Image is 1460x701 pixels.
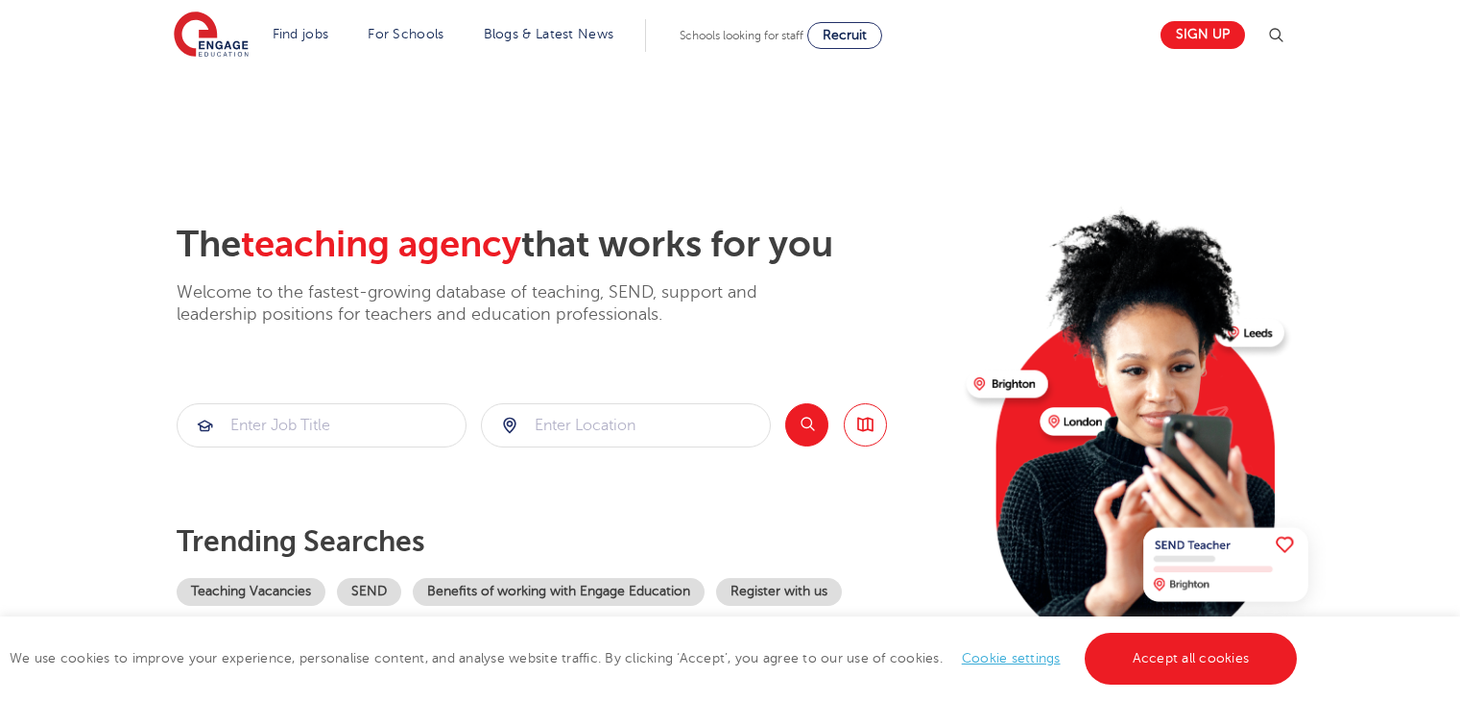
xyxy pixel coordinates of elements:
[413,578,705,606] a: Benefits of working with Engage Education
[481,403,771,447] div: Submit
[177,223,951,267] h2: The that works for you
[1085,633,1298,685] a: Accept all cookies
[177,403,467,447] div: Submit
[484,27,614,41] a: Blogs & Latest News
[962,651,1061,665] a: Cookie settings
[177,524,951,559] p: Trending searches
[1161,21,1245,49] a: Sign up
[716,578,842,606] a: Register with us
[807,22,882,49] a: Recruit
[368,27,443,41] a: For Schools
[482,404,770,447] input: Submit
[177,578,325,606] a: Teaching Vacancies
[273,27,329,41] a: Find jobs
[823,28,867,42] span: Recruit
[177,281,810,326] p: Welcome to the fastest-growing database of teaching, SEND, support and leadership positions for t...
[337,578,401,606] a: SEND
[10,651,1302,665] span: We use cookies to improve your experience, personalise content, and analyse website traffic. By c...
[174,12,249,60] img: Engage Education
[241,224,521,265] span: teaching agency
[680,29,803,42] span: Schools looking for staff
[785,403,828,447] button: Search
[178,404,466,447] input: Submit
